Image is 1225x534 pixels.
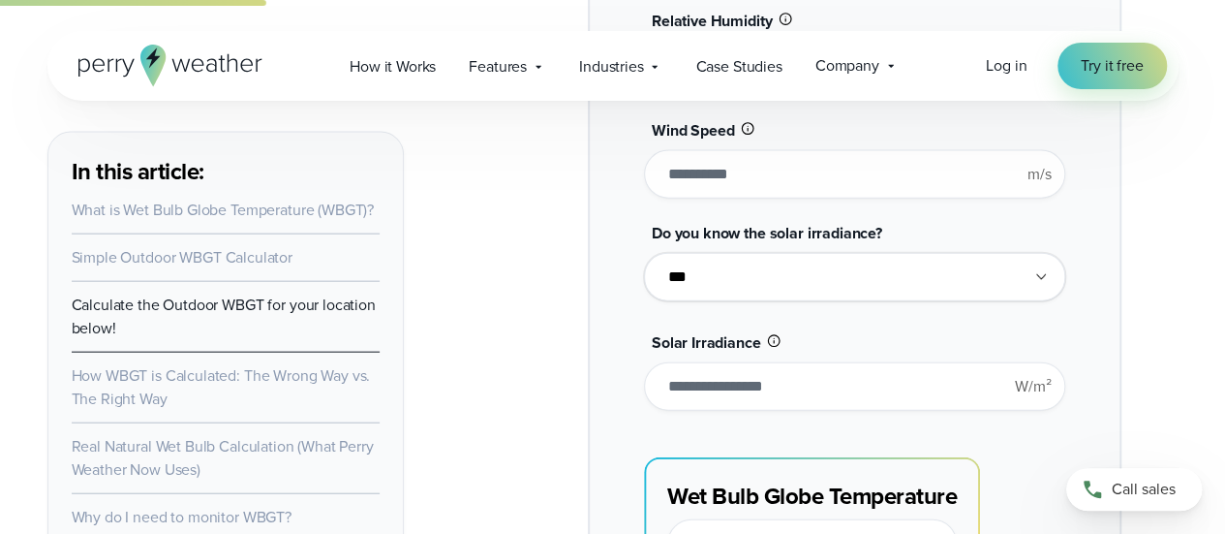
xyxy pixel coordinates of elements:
[1081,54,1143,78] span: Try it free
[1057,43,1166,89] a: Try it free
[815,54,879,78] span: Company
[652,331,761,354] span: Solar Irradiance
[469,55,527,79] span: Features
[679,47,798,86] a: Case Studies
[986,54,1026,77] span: Log in
[72,435,374,481] a: Real Natural Wet Bulb Calculation (What Perry Weather Now Uses)
[652,10,772,32] span: Relative Humidity
[350,55,436,79] span: How it Works
[72,199,375,221] a: What is Wet Bulb Globe Temperature (WBGT)?
[579,55,643,79] span: Industries
[72,506,291,528] a: Why do I need to monitor WBGT?
[652,222,882,244] span: Do you know the solar irradiance?
[72,294,376,339] a: Calculate the Outdoor WBGT for your location below!
[1112,478,1176,501] span: Call sales
[695,55,781,79] span: Case Studies
[1066,468,1202,511] a: Call sales
[986,54,1026,78] a: Log in
[72,156,380,187] h3: In this article:
[72,246,292,268] a: Simple Outdoor WBGT Calculator
[333,47,452,86] a: How it Works
[652,119,734,141] span: Wind Speed
[72,364,371,410] a: How WBGT is Calculated: The Wrong Way vs. The Right Way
